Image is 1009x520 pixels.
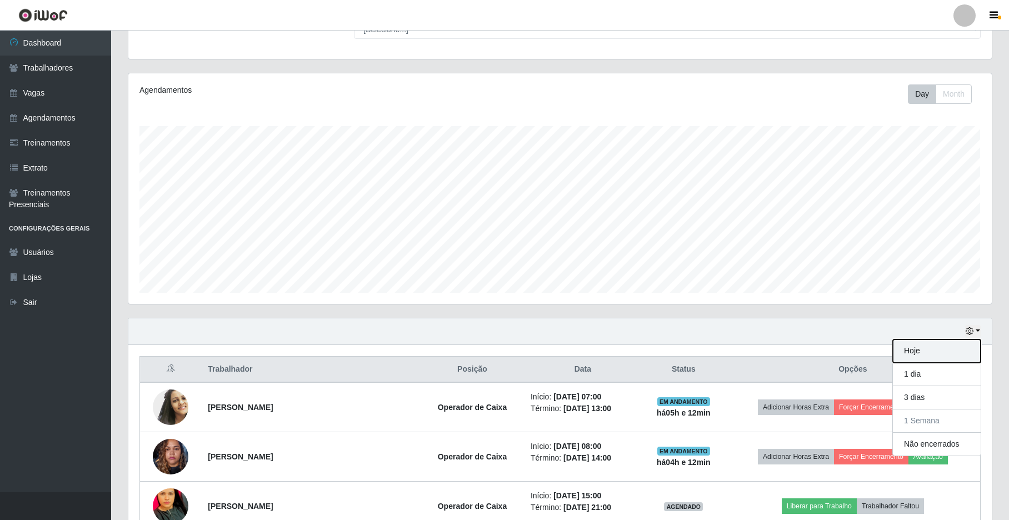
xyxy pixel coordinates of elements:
th: Opções [726,357,981,383]
strong: há 04 h e 12 min [657,458,711,467]
button: Forçar Encerramento [834,399,908,415]
strong: Operador de Caixa [438,452,507,461]
span: AGENDADO [664,502,703,511]
li: Início: [531,391,635,403]
div: Toolbar with button groups [908,84,981,104]
li: Término: [531,403,635,414]
button: 3 dias [893,386,981,409]
time: [DATE] 21:00 [563,503,611,512]
span: EM ANDAMENTO [657,447,710,456]
button: 1 dia [893,363,981,386]
strong: [PERSON_NAME] [208,502,273,511]
img: 1734465947432.jpeg [153,433,188,480]
button: Liberar para Trabalho [782,498,857,514]
strong: há 05 h e 12 min [657,408,711,417]
img: 1619005854451.jpeg [153,385,188,429]
button: Hoje [893,339,981,363]
time: [DATE] 08:00 [553,442,601,451]
button: Adicionar Horas Extra [758,449,834,464]
th: Status [642,357,726,383]
time: [DATE] 15:00 [553,491,601,500]
strong: Operador de Caixa [438,403,507,412]
time: [DATE] 14:00 [563,453,611,462]
li: Término: [531,452,635,464]
li: Início: [531,490,635,502]
img: CoreUI Logo [18,8,68,22]
strong: [PERSON_NAME] [208,452,273,461]
button: 1 Semana [893,409,981,433]
button: Trabalhador Faltou [857,498,924,514]
li: Término: [531,502,635,513]
time: [DATE] 13:00 [563,404,611,413]
div: Agendamentos [139,84,480,96]
button: Day [908,84,936,104]
button: Forçar Encerramento [834,449,908,464]
strong: Operador de Caixa [438,502,507,511]
button: Avaliação [908,449,948,464]
th: Data [524,357,642,383]
div: First group [908,84,972,104]
span: EM ANDAMENTO [657,397,710,406]
li: Início: [531,441,635,452]
button: Month [936,84,972,104]
th: Posição [421,357,524,383]
th: Trabalhador [201,357,421,383]
button: Não encerrados [893,433,981,456]
time: [DATE] 07:00 [553,392,601,401]
button: Adicionar Horas Extra [758,399,834,415]
strong: [PERSON_NAME] [208,403,273,412]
